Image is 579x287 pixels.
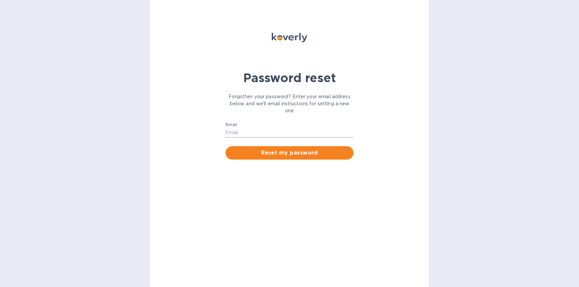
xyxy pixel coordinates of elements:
[272,33,307,42] img: Koverly
[226,123,237,127] label: Email
[226,93,353,114] p: Forgotten your password? Enter your email address below, and we'll email instructions for setting...
[243,70,336,85] b: Password reset
[226,146,353,160] button: Reset my password
[231,149,348,157] span: Reset my password
[226,128,353,138] input: Email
